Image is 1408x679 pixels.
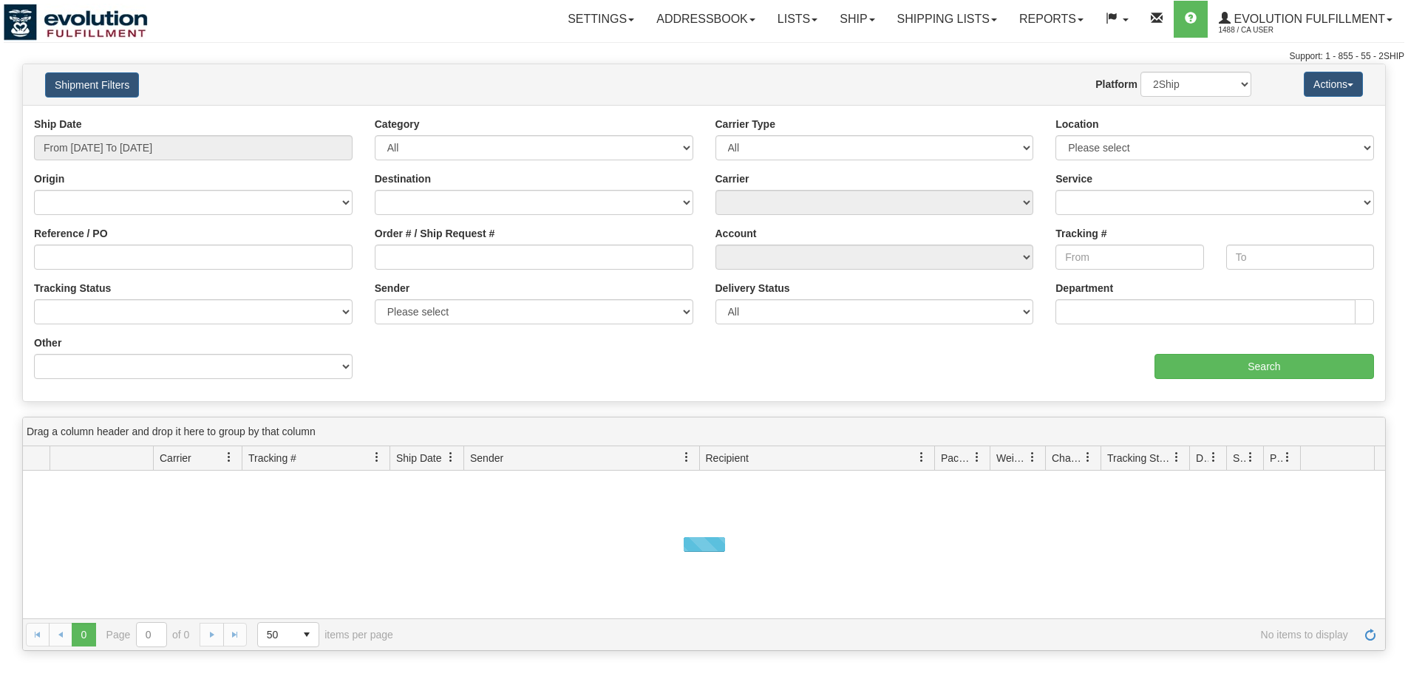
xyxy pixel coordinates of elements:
[1052,451,1083,465] span: Charge
[941,451,972,465] span: Packages
[23,417,1385,446] div: grid grouping header
[1154,354,1374,379] input: Search
[715,281,790,296] label: Delivery Status
[1055,245,1203,270] input: From
[160,451,191,465] span: Carrier
[375,171,431,186] label: Destination
[1226,245,1374,270] input: To
[829,1,885,38] a: Ship
[1201,445,1226,470] a: Delivery Status filter column settings
[295,623,319,646] span: select
[1275,445,1300,470] a: Pickup Status filter column settings
[1219,23,1330,38] span: 1488 / CA User
[1095,77,1137,92] label: Platform
[34,117,82,132] label: Ship Date
[1358,623,1382,646] a: Refresh
[1196,451,1208,465] span: Delivery Status
[248,451,296,465] span: Tracking #
[1270,451,1282,465] span: Pickup Status
[1008,1,1095,38] a: Reports
[4,4,148,41] img: logo1488.jpg
[1055,117,1098,132] label: Location
[1107,451,1171,465] span: Tracking Status
[414,629,1348,641] span: No items to display
[257,622,393,647] span: items per page
[34,335,61,350] label: Other
[267,627,286,642] span: 50
[1075,445,1101,470] a: Charge filter column settings
[557,1,645,38] a: Settings
[645,1,766,38] a: Addressbook
[886,1,1008,38] a: Shipping lists
[34,171,64,186] label: Origin
[1208,1,1404,38] a: Evolution Fulfillment 1488 / CA User
[1055,281,1113,296] label: Department
[715,226,757,241] label: Account
[715,117,775,132] label: Carrier Type
[106,622,190,647] span: Page of 0
[438,445,463,470] a: Ship Date filter column settings
[1231,13,1385,25] span: Evolution Fulfillment
[766,1,829,38] a: Lists
[1238,445,1263,470] a: Shipment Issues filter column settings
[375,281,409,296] label: Sender
[674,445,699,470] a: Sender filter column settings
[470,451,503,465] span: Sender
[1020,445,1045,470] a: Weight filter column settings
[1055,171,1092,186] label: Service
[396,451,441,465] span: Ship Date
[34,281,111,296] label: Tracking Status
[257,622,319,647] span: Page sizes drop down
[715,171,749,186] label: Carrier
[72,623,95,646] span: Page 0
[909,445,934,470] a: Recipient filter column settings
[1055,226,1106,241] label: Tracking #
[1164,445,1189,470] a: Tracking Status filter column settings
[1233,451,1245,465] span: Shipment Issues
[34,226,108,241] label: Reference / PO
[965,445,990,470] a: Packages filter column settings
[364,445,390,470] a: Tracking # filter column settings
[217,445,242,470] a: Carrier filter column settings
[1304,72,1363,97] button: Actions
[706,451,749,465] span: Recipient
[996,451,1027,465] span: Weight
[375,226,495,241] label: Order # / Ship Request #
[4,50,1404,63] div: Support: 1 - 855 - 55 - 2SHIP
[45,72,139,98] button: Shipment Filters
[375,117,420,132] label: Category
